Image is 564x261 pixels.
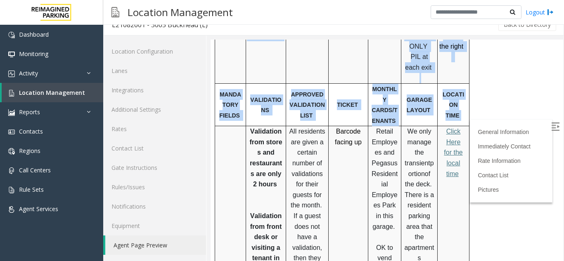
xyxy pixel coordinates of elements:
[40,57,71,74] span: VALIDATIONS
[182,183,184,190] span: .
[112,19,208,30] div: L21082601 - 3005 Buckhead (L)
[105,235,206,255] a: Agent Page Preview
[2,83,103,102] a: Location Management
[103,100,206,119] a: Additional Settings
[126,62,147,68] span: TICKET
[103,216,206,235] a: Equipment
[8,206,15,213] img: 'icon'
[8,32,15,38] img: 'icon'
[232,52,254,79] span: LOCATION TIME
[194,88,220,127] span: We only manage the transient
[198,120,223,138] span: portion
[267,89,318,96] a: General Information
[498,19,556,31] button: Back to Directory
[267,147,288,153] a: Pictures
[8,51,15,58] img: 'icon'
[103,80,206,100] a: Integrations
[8,148,15,155] img: 'icon'
[194,14,221,31] span: PIL at each exit
[8,71,15,77] img: 'icon'
[78,88,114,243] span: All residents are given a certain number of validations for their guests for the month. If a gues...
[79,52,114,79] span: APPROVED VALIDATION LIST
[267,118,310,125] a: Rate Information
[123,2,237,22] h3: Location Management
[267,103,320,110] a: Immediately Contact
[19,89,85,96] span: Location Management
[19,147,40,155] span: Regions
[103,119,206,139] a: Rates
[8,90,15,96] img: 'icon'
[39,88,71,148] span: Validation from stores and restaurants are only 2 hours
[103,61,206,80] a: Lanes
[526,8,554,16] a: Logout
[19,50,48,58] span: Monitoring
[341,83,349,91] img: Open/Close Sidebar Menu
[19,205,58,213] span: Agent Services
[233,88,252,137] a: Click Here for the local time
[19,186,44,193] span: Rule Sets
[103,158,206,177] a: Gate Instructions
[161,46,187,85] span: MONTHLY CARDS/TENANTS
[19,69,38,77] span: Activity
[547,8,554,16] img: logout
[8,187,15,193] img: 'icon'
[8,129,15,135] img: 'icon'
[103,197,206,216] a: Notifications
[40,173,44,180] span: V
[103,42,206,61] a: Location Configuration
[8,167,15,174] img: 'icon'
[103,139,206,158] a: Contact List
[9,52,31,79] span: MANDATORY FIELDS
[111,2,119,22] img: pageIcon
[19,166,51,174] span: Call Centers
[19,127,43,135] span: Contacts
[19,31,49,38] span: Dashboard
[196,57,221,74] span: GARAGE LAYOUT
[8,109,15,116] img: 'icon'
[124,88,151,106] span: Barcode facing up
[39,173,72,254] span: alidation from front desk or visiting a tenant in the building is 6 hours
[267,132,298,139] a: Contact List
[161,88,187,190] span: Retail Employees and Pegasus Residential Employees Park in this garage
[103,177,206,197] a: Rules/Issues
[19,108,40,116] span: Reports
